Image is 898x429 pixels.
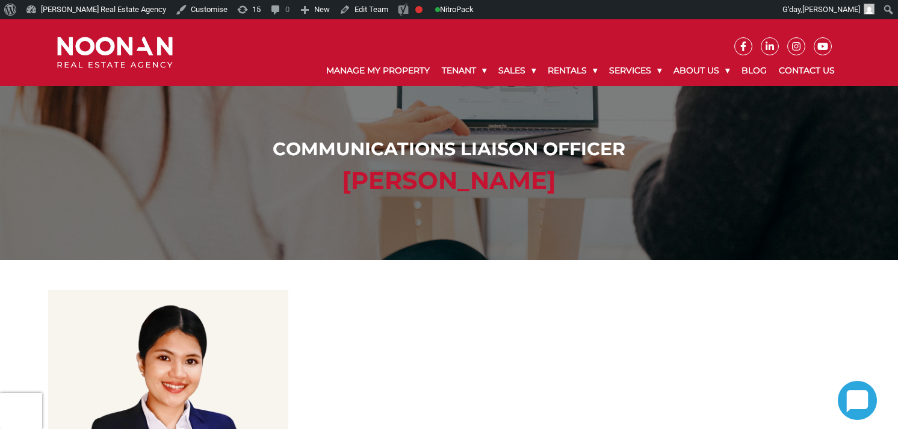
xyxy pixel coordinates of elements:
a: Rentals [542,55,603,86]
a: Sales [492,55,542,86]
img: Noonan Real Estate Agency [57,37,173,69]
a: Blog [735,55,773,86]
a: Manage My Property [320,55,436,86]
a: Contact Us [773,55,841,86]
h2: [PERSON_NAME] [60,166,838,195]
h1: Communications Liaison Officer [60,138,838,160]
a: Services [603,55,667,86]
span: [PERSON_NAME] [802,5,860,14]
a: Tenant [436,55,492,86]
a: About Us [667,55,735,86]
div: Focus keyphrase not set [415,6,423,13]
